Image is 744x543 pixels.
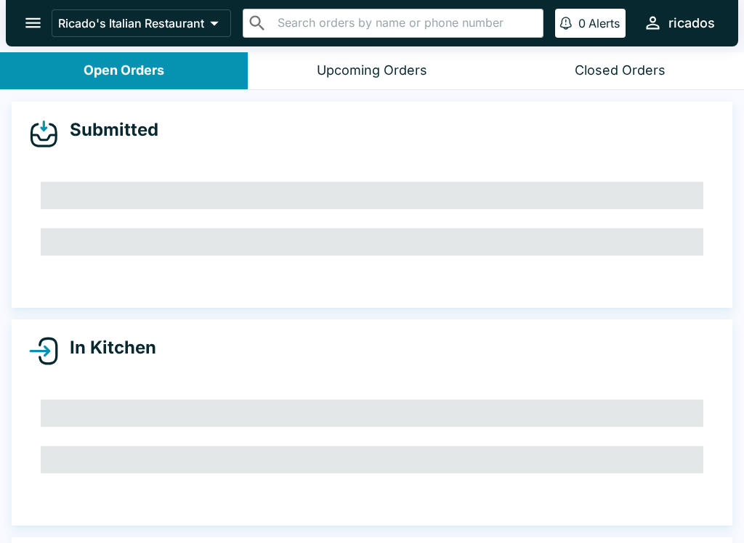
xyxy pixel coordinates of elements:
[637,7,721,38] button: ricados
[575,62,666,79] div: Closed Orders
[589,16,620,30] p: Alerts
[668,15,715,32] div: ricados
[317,62,427,79] div: Upcoming Orders
[84,62,164,79] div: Open Orders
[273,13,537,33] input: Search orders by name or phone number
[58,16,204,30] p: Ricado's Italian Restaurant
[578,16,586,30] p: 0
[58,337,156,359] h4: In Kitchen
[58,119,158,141] h4: Submitted
[52,9,231,37] button: Ricado's Italian Restaurant
[15,4,52,41] button: open drawer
